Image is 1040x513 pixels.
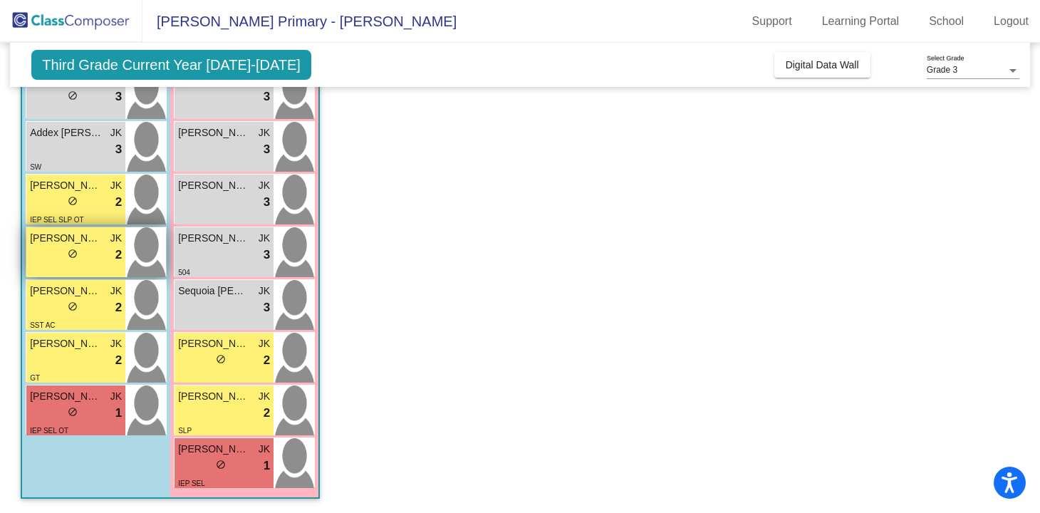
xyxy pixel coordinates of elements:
span: JK [110,336,122,351]
span: do_not_disturb_alt [216,460,226,470]
span: JK [259,125,270,140]
span: do_not_disturb_alt [68,196,78,206]
span: 2 [115,299,122,317]
span: 3 [264,140,270,159]
span: IEP SEL SLP OT [30,216,83,224]
span: do_not_disturb_alt [68,90,78,100]
span: do_not_disturb_alt [68,407,78,417]
span: [PERSON_NAME] Primary - [PERSON_NAME] [142,10,457,33]
span: [PERSON_NAME] [178,178,249,193]
span: [PERSON_NAME] [30,231,101,246]
span: [PERSON_NAME] [178,389,249,404]
span: Grade 3 [927,65,957,75]
span: SST AC [30,321,55,329]
span: JK [110,125,122,140]
span: [PERSON_NAME] [178,442,249,457]
span: JK [110,389,122,404]
span: 2 [115,351,122,370]
span: [PERSON_NAME] [PERSON_NAME] [30,336,101,351]
a: Learning Portal [811,10,911,33]
span: 1 [264,457,270,475]
span: JK [259,178,270,193]
span: 1 [115,404,122,423]
span: JK [259,389,270,404]
span: do_not_disturb_alt [68,301,78,311]
span: IEP SEL OT [30,427,68,435]
span: Addex [PERSON_NAME] [30,125,101,140]
span: [PERSON_NAME] [30,178,101,193]
span: 3 [264,193,270,212]
span: 2 [264,404,270,423]
span: JK [259,284,270,299]
button: Digital Data Wall [774,52,870,78]
span: JK [110,231,122,246]
a: Logout [982,10,1040,33]
span: SW [30,163,41,171]
span: Third Grade Current Year [DATE]-[DATE] [31,50,311,80]
a: Support [741,10,804,33]
a: School [917,10,975,33]
span: [PERSON_NAME] [178,125,249,140]
span: SLP [178,427,192,435]
span: do_not_disturb_alt [216,354,226,364]
span: JK [259,231,270,246]
span: do_not_disturb_alt [68,249,78,259]
span: GT [30,374,40,382]
span: Sequoia [PERSON_NAME] [178,284,249,299]
span: 3 [264,299,270,317]
span: 3 [115,140,122,159]
span: Digital Data Wall [786,59,859,71]
span: IEP SEL [178,480,205,487]
span: 3 [264,246,270,264]
span: [PERSON_NAME] [30,389,101,404]
span: [PERSON_NAME] [178,336,249,351]
span: 3 [115,88,122,106]
span: 2 [115,246,122,264]
span: 504 [178,269,190,276]
span: [PERSON_NAME] [178,231,249,246]
span: JK [259,442,270,457]
span: 2 [264,351,270,370]
span: JK [259,336,270,351]
span: [PERSON_NAME] [30,284,101,299]
span: 3 [264,88,270,106]
span: JK [110,284,122,299]
span: JK [110,178,122,193]
span: 2 [115,193,122,212]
